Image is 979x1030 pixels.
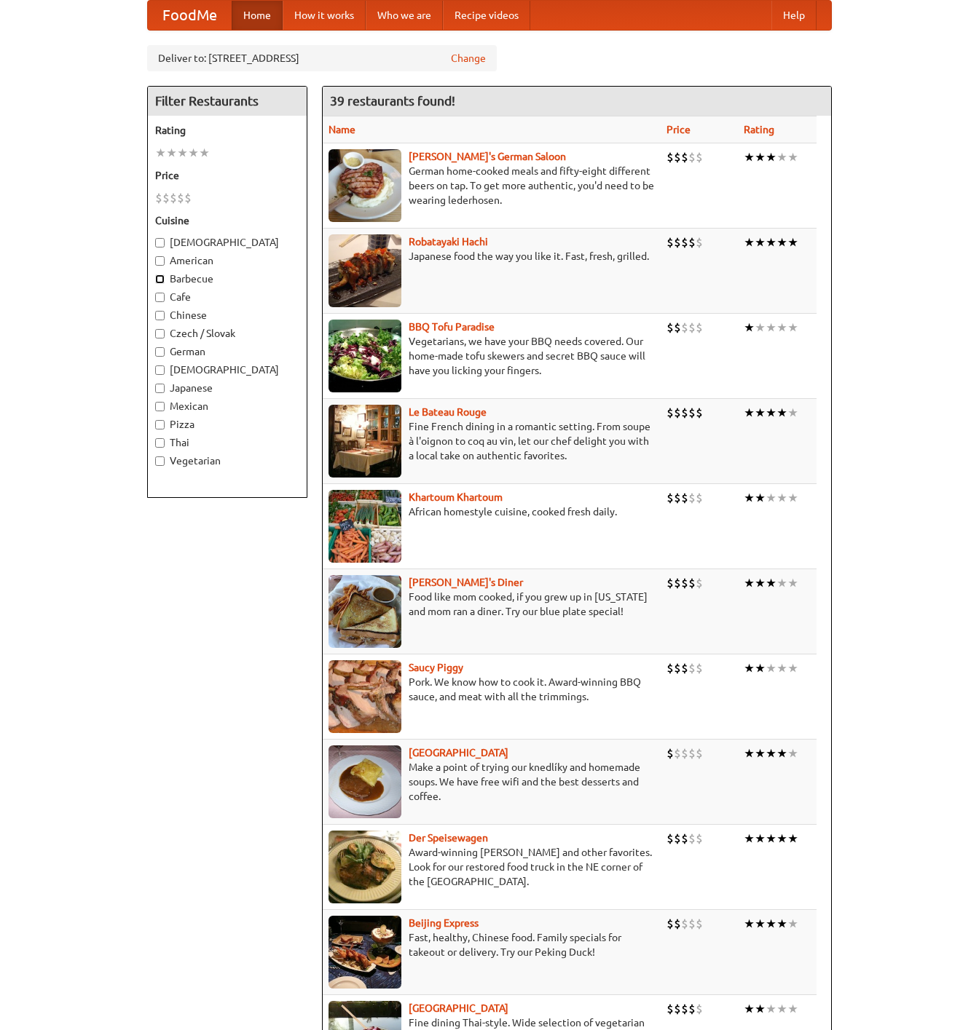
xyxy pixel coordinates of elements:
li: ★ [755,320,766,336]
li: ★ [787,490,798,506]
li: ★ [755,745,766,761]
label: Japanese [155,381,299,395]
label: Thai [155,435,299,450]
li: $ [674,575,681,591]
li: ★ [177,145,188,161]
a: Home [232,1,283,30]
li: ★ [776,234,787,250]
li: ★ [755,490,766,506]
b: Saucy Piggy [409,662,463,673]
b: BBQ Tofu Paradise [409,321,495,333]
img: bateaurouge.jpg [329,405,401,478]
li: ★ [199,145,210,161]
li: $ [688,745,696,761]
li: ★ [766,490,776,506]
li: $ [681,745,688,761]
a: Who we are [366,1,443,30]
a: Price [667,124,691,135]
input: German [155,347,165,357]
li: ★ [787,149,798,165]
a: Rating [744,124,774,135]
li: $ [696,234,703,250]
a: Khartoum Khartoum [409,491,503,503]
li: ★ [744,660,755,676]
input: Japanese [155,384,165,393]
li: ★ [766,405,776,421]
a: [PERSON_NAME]'s Diner [409,577,523,588]
li: ★ [776,745,787,761]
input: Barbecue [155,274,165,284]
a: How it works [283,1,366,30]
li: ★ [787,831,798,847]
li: $ [674,405,681,421]
li: $ [681,1001,688,1017]
li: ★ [776,149,787,165]
h5: Rating [155,123,299,138]
p: Vegetarians, we have your BBQ needs covered. Our home-made tofu skewers and secret BBQ sauce will... [329,334,655,378]
li: ★ [744,320,755,336]
li: $ [667,234,674,250]
li: ★ [744,1001,755,1017]
img: esthers.jpg [329,149,401,222]
li: $ [696,575,703,591]
a: Change [451,51,486,66]
li: ★ [744,149,755,165]
li: $ [667,490,674,506]
li: $ [177,190,184,206]
li: ★ [755,1001,766,1017]
li: ★ [766,916,776,932]
img: robatayaki.jpg [329,234,401,307]
li: $ [696,1001,703,1017]
b: [GEOGRAPHIC_DATA] [409,747,508,758]
a: FoodMe [148,1,232,30]
h5: Cuisine [155,213,299,228]
li: $ [184,190,192,206]
label: Vegetarian [155,453,299,468]
p: Award-winning [PERSON_NAME] and other favorites. Look for our restored food truck in the NE corne... [329,845,655,889]
li: ★ [787,405,798,421]
a: Help [771,1,817,30]
li: $ [674,1001,681,1017]
li: $ [696,831,703,847]
li: ★ [744,405,755,421]
li: $ [688,575,696,591]
li: ★ [744,575,755,591]
li: $ [667,660,674,676]
img: sallys.jpg [329,575,401,648]
h4: Filter Restaurants [148,87,307,116]
input: Cafe [155,293,165,302]
label: [DEMOGRAPHIC_DATA] [155,363,299,377]
li: $ [162,190,170,206]
li: $ [667,149,674,165]
li: ★ [744,745,755,761]
li: $ [681,916,688,932]
li: $ [681,405,688,421]
input: [DEMOGRAPHIC_DATA] [155,365,165,375]
input: Thai [155,438,165,448]
a: Der Speisewagen [409,832,488,844]
li: $ [674,745,681,761]
b: [GEOGRAPHIC_DATA] [409,1002,508,1014]
p: Make a point of trying our knedlíky and homemade soups. We have free wifi and the best desserts a... [329,760,655,804]
li: $ [681,660,688,676]
img: beijing.jpg [329,916,401,989]
a: Name [329,124,355,135]
li: ★ [776,405,787,421]
li: ★ [755,405,766,421]
li: ★ [766,149,776,165]
p: Pork. We know how to cook it. Award-winning BBQ sauce, and meat with all the trimmings. [329,675,655,704]
b: Beijing Express [409,917,479,929]
li: ★ [755,234,766,250]
label: Czech / Slovak [155,326,299,341]
a: Le Bateau Rouge [409,406,487,418]
li: ★ [766,745,776,761]
li: $ [674,490,681,506]
p: Japanese food the way you like it. Fast, fresh, grilled. [329,249,655,264]
a: [PERSON_NAME]'s German Saloon [409,151,566,162]
li: $ [696,660,703,676]
input: Czech / Slovak [155,329,165,338]
li: $ [681,575,688,591]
